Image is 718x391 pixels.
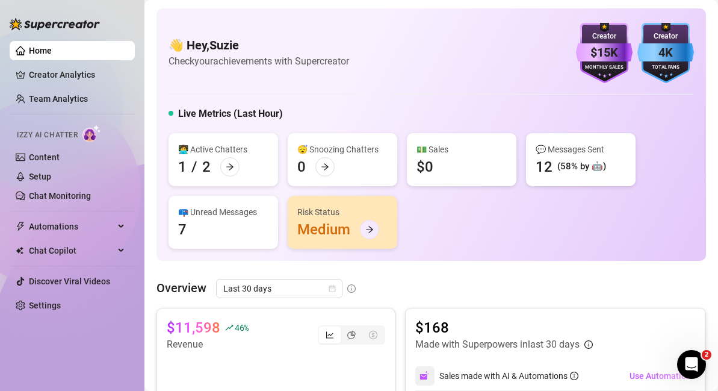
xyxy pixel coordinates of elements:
div: Monthly Sales [576,64,633,72]
a: Creator Analytics [29,65,125,84]
a: Chat Monitoring [29,191,91,201]
button: Use Automations [629,366,696,386]
div: 12 [536,157,552,177]
span: arrow-right [365,225,374,234]
div: Risk Status [297,205,388,219]
article: Revenue [167,337,249,352]
img: logo-BBDzfeDw.svg [10,18,100,30]
div: 1 [178,157,187,177]
div: 2 [202,157,211,177]
a: Setup [29,172,51,181]
div: 💵 Sales [416,143,507,156]
span: 2 [702,350,711,360]
span: info-circle [570,372,578,380]
div: 💬 Messages Sent [536,143,626,156]
div: 4K [637,43,694,62]
span: 46 % [235,322,249,333]
div: segmented control [318,325,385,345]
span: Use Automations [630,371,695,381]
div: 7 [178,220,187,239]
span: Chat Copilot [29,241,114,260]
span: Izzy AI Chatter [17,130,78,141]
a: Content [29,152,60,162]
iframe: Intercom live chat [677,350,706,379]
div: Total Fans [637,64,694,72]
h5: Live Metrics (Last Hour) [178,107,283,121]
div: 0 [297,157,306,177]
article: Check your achievements with Supercreator [169,54,349,69]
div: $0 [416,157,433,177]
div: Creator [576,31,633,42]
span: arrow-right [321,163,329,171]
a: Team Analytics [29,94,88,104]
img: svg%3e [419,371,430,381]
div: $15K [576,43,633,62]
article: $168 [415,318,593,337]
span: dollar-circle [369,331,377,339]
span: pie-chart [347,331,356,339]
article: $11,598 [167,318,220,337]
img: blue-badge-DgoSNQY1.svg [637,23,694,83]
span: Last 30 days [223,280,335,298]
div: (58% by 🤖) [557,160,606,174]
span: line-chart [326,331,334,339]
div: Creator [637,31,694,42]
span: rise [225,324,234,332]
a: Settings [29,301,61,310]
h4: 👋 Hey, Suzie [169,37,349,54]
article: Overview [156,279,206,297]
span: calendar [329,285,336,292]
div: Sales made with AI & Automations [439,369,578,383]
div: 👩‍💻 Active Chatters [178,143,268,156]
a: Discover Viral Videos [29,277,110,286]
span: info-circle [584,340,593,349]
div: 📪 Unread Messages [178,205,268,219]
span: info-circle [347,284,356,293]
img: AI Chatter [82,125,101,142]
img: Chat Copilot [16,246,23,255]
span: thunderbolt [16,222,25,231]
div: 😴 Snoozing Chatters [297,143,388,156]
span: arrow-right [226,163,234,171]
a: Home [29,46,52,55]
img: purple-badge-B9DA21FR.svg [576,23,633,83]
article: Made with Superpowers in last 30 days [415,337,580,352]
span: Automations [29,217,114,236]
